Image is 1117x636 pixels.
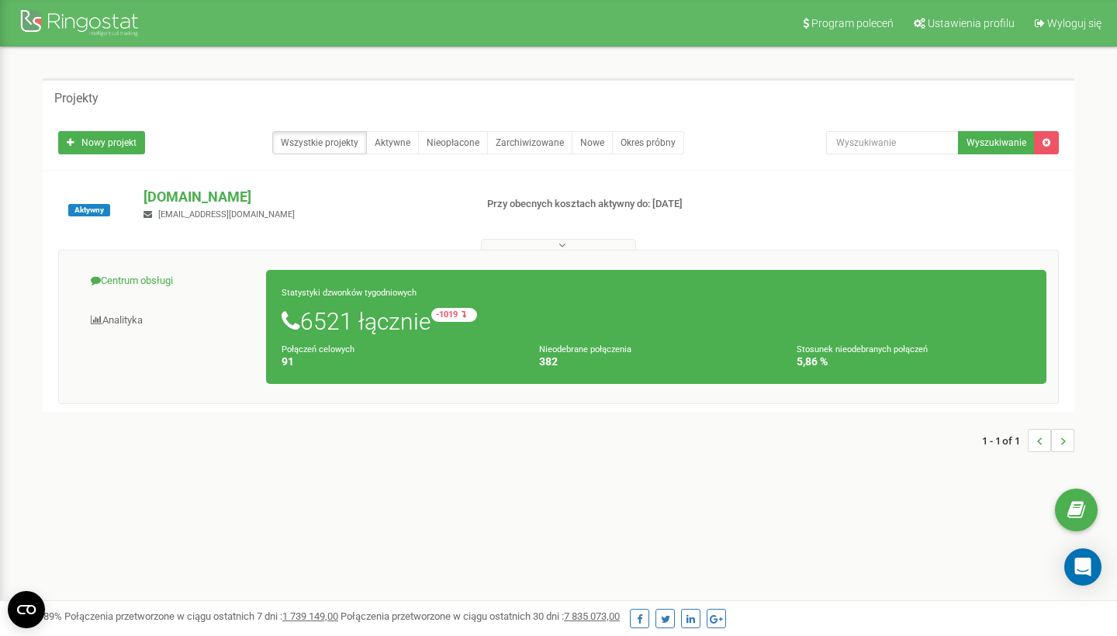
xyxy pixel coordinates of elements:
[539,356,773,368] h4: 382
[68,204,110,216] span: Aktywny
[366,131,419,154] a: Aktywne
[282,308,1031,334] h1: 6521 łącznie
[564,610,620,622] u: 7 835 073,00
[64,610,338,622] span: Połączenia przetworzone w ciągu ostatnich 7 dni :
[418,131,488,154] a: Nieopłacone
[1047,17,1101,29] span: Wyloguj się
[282,288,417,298] small: Statystyki dzwonków tygodniowych
[341,610,620,622] span: Połączenia przetworzone w ciągu ostatnich 30 dni :
[811,17,894,29] span: Program poleceń
[572,131,613,154] a: Nowe
[1064,548,1101,586] div: Open Intercom Messenger
[982,413,1074,468] nav: ...
[539,344,631,354] small: Nieodebrane połączenia
[982,429,1028,452] span: 1 - 1 of 1
[928,17,1015,29] span: Ustawienia profilu
[144,187,462,207] p: [DOMAIN_NAME]
[487,131,572,154] a: Zarchiwizowane
[612,131,684,154] a: Okres próbny
[71,302,267,340] a: Analityka
[282,610,338,622] u: 1 739 149,00
[487,197,720,212] p: Przy obecnych kosztach aktywny do: [DATE]
[272,131,367,154] a: Wszystkie projekty
[958,131,1035,154] button: Wyszukiwanie
[826,131,959,154] input: Wyszukiwanie
[797,344,928,354] small: Stosunek nieodebranych połączeń
[797,356,1031,368] h4: 5,86 %
[158,209,295,219] span: [EMAIL_ADDRESS][DOMAIN_NAME]
[58,131,145,154] a: Nowy projekt
[282,356,516,368] h4: 91
[8,591,45,628] button: Open CMP widget
[54,92,99,105] h5: Projekty
[431,308,477,322] small: -1019
[282,344,354,354] small: Połączeń celowych
[71,262,267,300] a: Centrum obsługi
